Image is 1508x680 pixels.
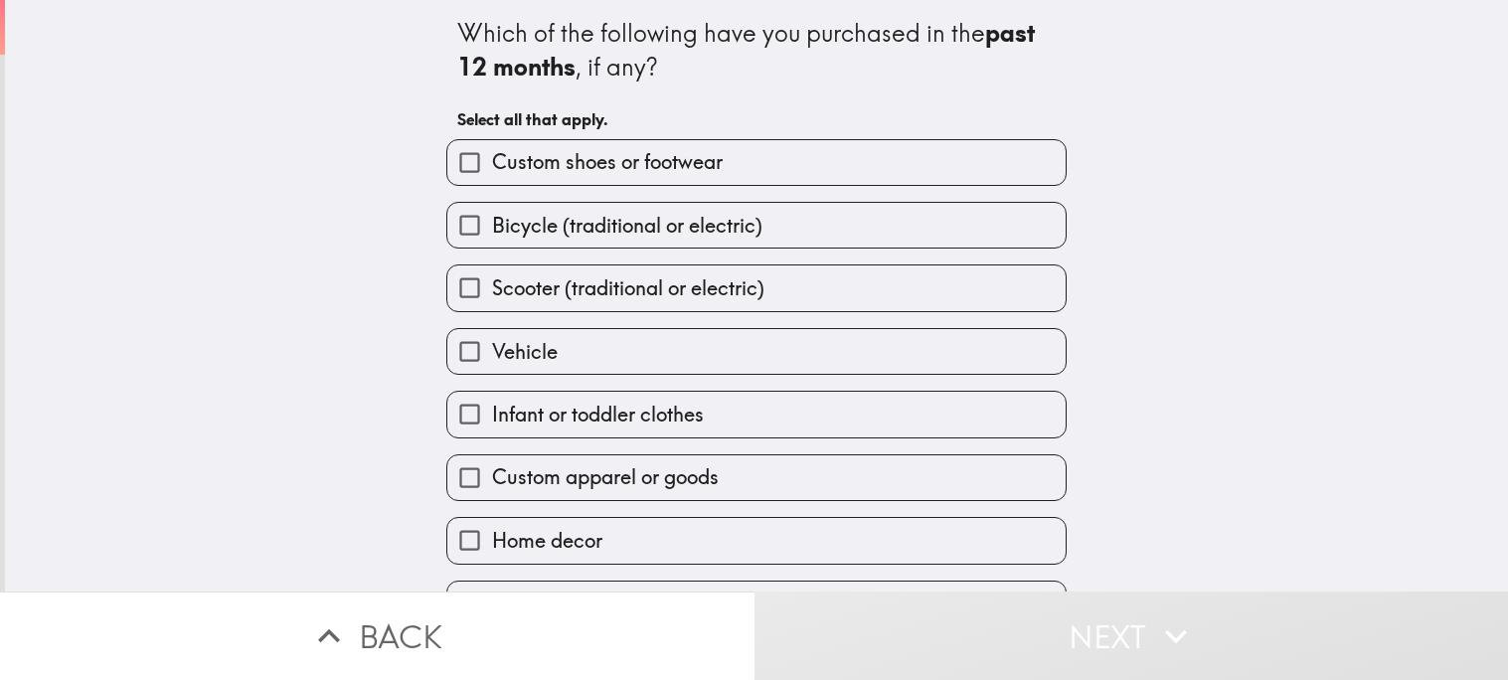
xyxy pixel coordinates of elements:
span: Custom shoes or footwear [492,148,723,176]
div: Which of the following have you purchased in the , if any? [457,17,1056,84]
button: Vehicle [447,329,1066,374]
button: Home decor [447,518,1066,563]
button: Bicycle (traditional or electric) [447,203,1066,248]
span: Scooter (traditional or electric) [492,274,764,302]
span: None of the above [492,590,655,617]
span: Custom apparel or goods [492,463,719,491]
span: Home decor [492,527,602,555]
button: Scooter (traditional or electric) [447,265,1066,310]
button: Custom apparel or goods [447,455,1066,500]
h6: Select all that apply. [457,108,1056,130]
b: past 12 months [457,18,1041,82]
button: Custom shoes or footwear [447,140,1066,185]
span: Bicycle (traditional or electric) [492,212,762,240]
button: None of the above [447,582,1066,626]
span: Vehicle [492,338,558,366]
button: Infant or toddler clothes [447,392,1066,436]
span: Infant or toddler clothes [492,401,704,428]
